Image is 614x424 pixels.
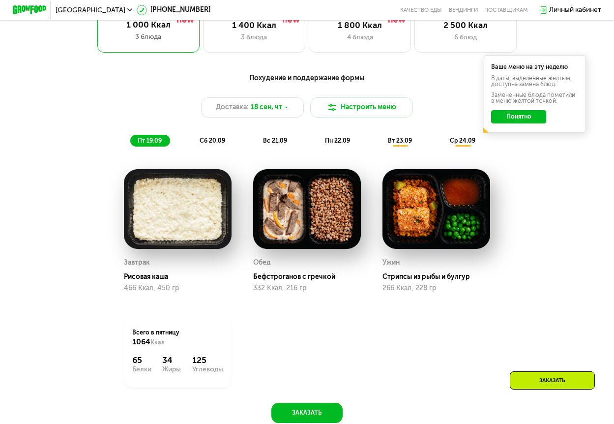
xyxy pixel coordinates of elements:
a: Качество еды [400,7,442,14]
div: Личный кабинет [549,5,601,15]
div: Обед [253,256,271,269]
div: Бефстроганов с гречкой [253,273,368,281]
button: Настроить меню [310,97,412,118]
div: Заказать [510,371,595,390]
div: Стрипсы из рыбы и булгур [382,273,497,281]
div: 266 Ккал, 228 гр [382,284,491,292]
a: [PHONE_NUMBER] [137,5,210,15]
div: Всего в пятницу [132,329,223,347]
div: Ваше меню на эту неделю [491,64,578,70]
div: поставщикам [484,7,528,14]
div: 125 [192,356,223,366]
span: пт 19.09 [138,137,162,144]
span: Ккал [150,339,165,346]
div: 65 [132,356,151,366]
div: Заменённые блюда пометили в меню жёлтой точкой. [491,92,578,104]
span: 18 сен, чт [251,102,282,113]
div: Белки [132,366,151,373]
div: Ужин [382,256,400,269]
div: В даты, выделенные желтым, доступна замена блюд. [491,75,578,87]
button: Заказать [271,403,343,424]
div: 466 Ккал, 450 гр [124,284,232,292]
span: ср 24.09 [450,137,475,144]
span: сб 20.09 [200,137,225,144]
span: вт 23.09 [388,137,412,144]
div: 2 500 Ккал [423,21,507,31]
span: пн 22.09 [325,137,350,144]
span: 1064 [132,337,150,346]
div: 1 000 Ккал [106,20,191,30]
div: Углеводы [192,366,223,373]
span: Доставка: [216,102,249,113]
div: 1 800 Ккал [318,21,402,31]
div: 1 400 Ккал [212,21,296,31]
div: 332 Ккал, 216 гр [253,284,361,292]
a: Вендинги [449,7,478,14]
span: [GEOGRAPHIC_DATA] [56,7,125,14]
span: вс 21.09 [263,137,287,144]
button: Понятно [491,110,546,124]
div: Жиры [162,366,181,373]
div: Рисовая каша [124,273,239,281]
div: 4 блюда [318,32,402,43]
div: 6 блюд [423,32,507,43]
div: 3 блюда [106,32,191,42]
div: 3 блюда [212,32,296,43]
div: 34 [162,356,181,366]
div: Завтрак [124,256,150,269]
div: Похудение и поддержание формы [55,73,559,84]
